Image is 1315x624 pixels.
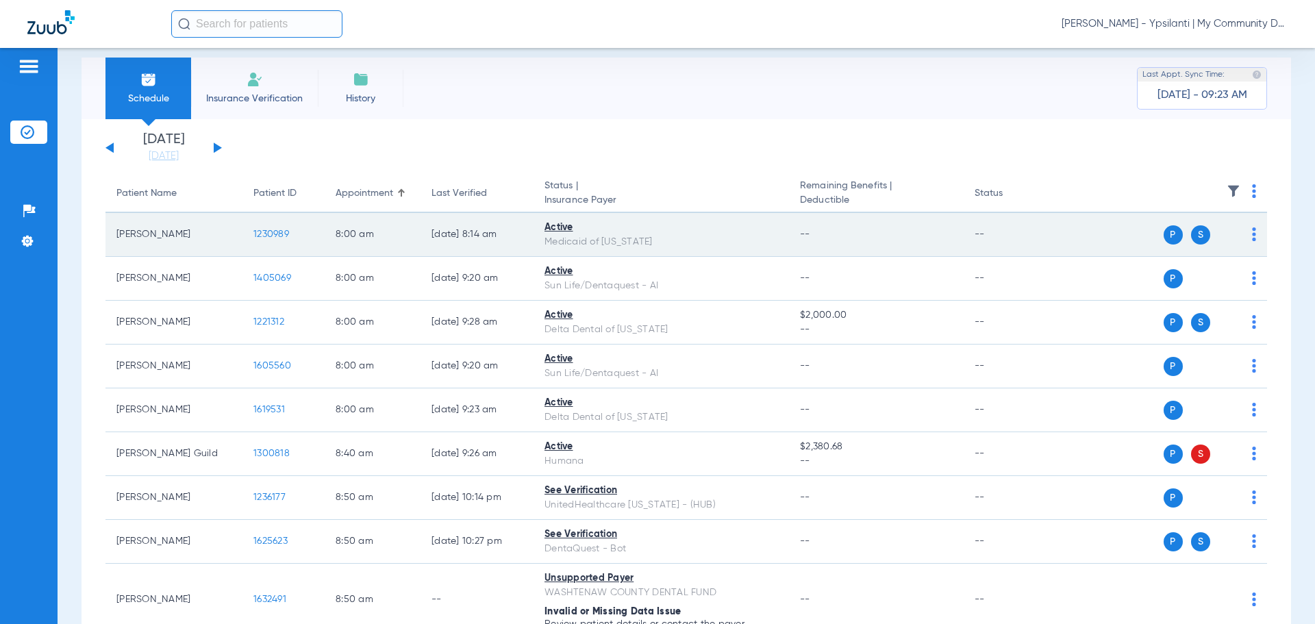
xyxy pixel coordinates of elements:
[1252,447,1256,460] img: group-dot-blue.svg
[964,388,1056,432] td: --
[1164,401,1183,420] span: P
[105,476,242,520] td: [PERSON_NAME]
[544,607,681,616] span: Invalid or Missing Data Issue
[534,175,789,213] th: Status |
[325,520,421,564] td: 8:50 AM
[544,484,778,498] div: See Verification
[1252,184,1256,198] img: group-dot-blue.svg
[421,257,534,301] td: [DATE] 9:20 AM
[171,10,342,38] input: Search for patients
[253,186,314,201] div: Patient ID
[800,454,952,469] span: --
[353,71,369,88] img: History
[123,149,205,163] a: [DATE]
[336,186,410,201] div: Appointment
[964,175,1056,213] th: Status
[1062,17,1288,31] span: [PERSON_NAME] - Ypsilanti | My Community Dental Centers
[253,317,284,327] span: 1221312
[544,527,778,542] div: See Verification
[105,301,242,345] td: [PERSON_NAME]
[421,476,534,520] td: [DATE] 10:14 PM
[123,133,205,163] li: [DATE]
[431,186,523,201] div: Last Verified
[964,257,1056,301] td: --
[328,92,393,105] span: History
[544,498,778,512] div: UnitedHealthcare [US_STATE] - (HUB)
[105,432,242,476] td: [PERSON_NAME] Guild
[1252,534,1256,548] img: group-dot-blue.svg
[1252,70,1262,79] img: last sync help info
[140,71,157,88] img: Schedule
[1252,315,1256,329] img: group-dot-blue.svg
[1191,445,1210,464] span: S
[800,536,810,546] span: --
[116,186,177,201] div: Patient Name
[544,542,778,556] div: DentaQuest - Bot
[421,213,534,257] td: [DATE] 8:14 AM
[1252,359,1256,373] img: group-dot-blue.svg
[325,388,421,432] td: 8:00 AM
[253,361,291,371] span: 1605560
[544,440,778,454] div: Active
[800,308,952,323] span: $2,000.00
[421,388,534,432] td: [DATE] 9:23 AM
[1142,68,1225,82] span: Last Appt. Sync Time:
[27,10,75,34] img: Zuub Logo
[800,440,952,454] span: $2,380.68
[201,92,308,105] span: Insurance Verification
[18,58,40,75] img: hamburger-icon
[1252,227,1256,241] img: group-dot-blue.svg
[964,301,1056,345] td: --
[544,410,778,425] div: Delta Dental of [US_STATE]
[544,366,778,381] div: Sun Life/Dentaquest - AI
[105,520,242,564] td: [PERSON_NAME]
[253,595,286,604] span: 1632491
[247,71,263,88] img: Manual Insurance Verification
[964,476,1056,520] td: --
[325,432,421,476] td: 8:40 AM
[1164,532,1183,551] span: P
[1164,357,1183,376] span: P
[800,193,952,208] span: Deductible
[544,264,778,279] div: Active
[964,520,1056,564] td: --
[544,352,778,366] div: Active
[105,388,242,432] td: [PERSON_NAME]
[544,193,778,208] span: Insurance Payer
[800,229,810,239] span: --
[421,520,534,564] td: [DATE] 10:27 PM
[544,323,778,337] div: Delta Dental of [US_STATE]
[544,235,778,249] div: Medicaid of [US_STATE]
[800,361,810,371] span: --
[544,396,778,410] div: Active
[789,175,963,213] th: Remaining Benefits |
[544,279,778,293] div: Sun Life/Dentaquest - AI
[336,186,393,201] div: Appointment
[1252,490,1256,504] img: group-dot-blue.svg
[421,432,534,476] td: [DATE] 9:26 AM
[421,301,534,345] td: [DATE] 9:28 AM
[800,273,810,283] span: --
[1164,269,1183,288] span: P
[253,492,286,502] span: 1236177
[178,18,190,30] img: Search Icon
[800,323,952,337] span: --
[253,229,289,239] span: 1230989
[1191,532,1210,551] span: S
[105,213,242,257] td: [PERSON_NAME]
[325,257,421,301] td: 8:00 AM
[325,345,421,388] td: 8:00 AM
[1164,225,1183,245] span: P
[253,536,288,546] span: 1625623
[253,186,297,201] div: Patient ID
[431,186,487,201] div: Last Verified
[544,586,778,600] div: WASHTENAW COUNTY DENTAL FUND
[964,213,1056,257] td: --
[325,213,421,257] td: 8:00 AM
[544,454,778,469] div: Humana
[325,301,421,345] td: 8:00 AM
[105,257,242,301] td: [PERSON_NAME]
[1252,403,1256,416] img: group-dot-blue.svg
[116,186,231,201] div: Patient Name
[105,345,242,388] td: [PERSON_NAME]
